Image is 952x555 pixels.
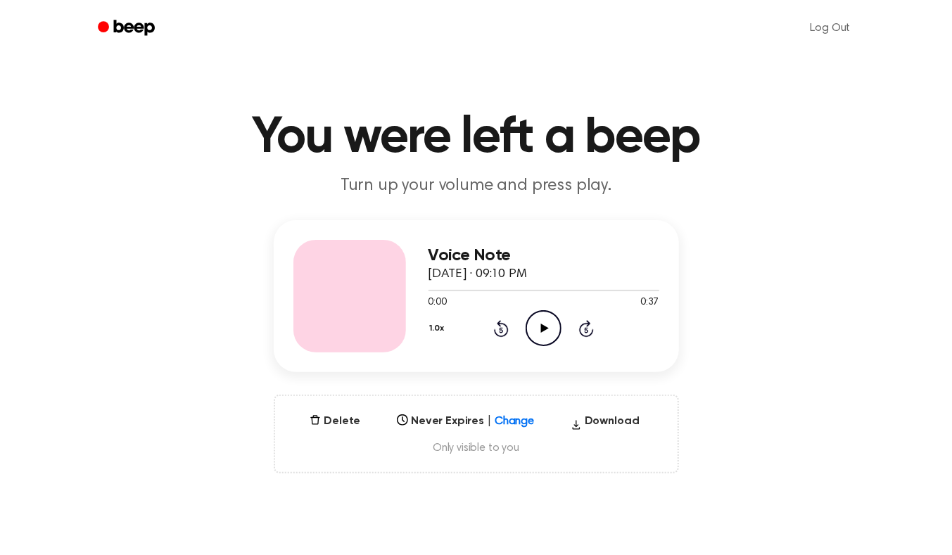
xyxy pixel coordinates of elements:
[565,413,645,435] button: Download
[304,413,366,430] button: Delete
[88,15,167,42] a: Beep
[429,317,450,340] button: 1.0x
[640,295,659,310] span: 0:37
[206,174,747,198] p: Turn up your volume and press play.
[429,246,659,265] h3: Voice Note
[429,268,527,281] span: [DATE] · 09:10 PM
[292,441,661,455] span: Only visible to you
[429,295,447,310] span: 0:00
[796,11,865,45] a: Log Out
[116,113,837,163] h1: You were left a beep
